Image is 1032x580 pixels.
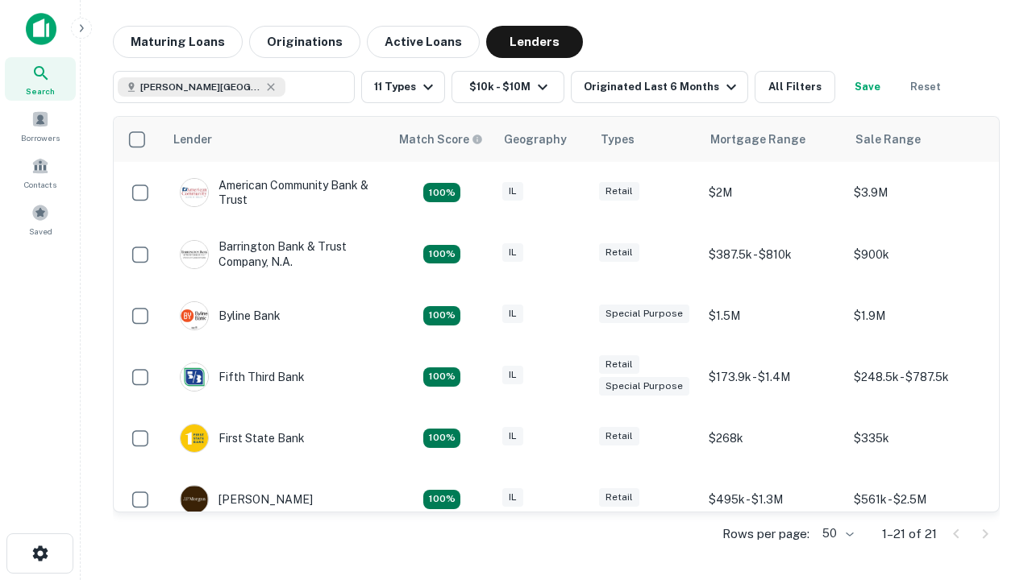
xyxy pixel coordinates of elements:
[423,490,460,509] div: Matching Properties: 3, hasApolloMatch: undefined
[21,131,60,144] span: Borrowers
[710,130,805,149] div: Mortgage Range
[502,427,523,445] div: IL
[361,71,445,103] button: 11 Types
[846,162,991,223] td: $3.9M
[180,362,305,391] div: Fifth Third Bank
[180,239,373,268] div: Barrington Bank & Trust Company, N.a.
[180,485,313,514] div: [PERSON_NAME]
[181,179,208,206] img: picture
[389,117,494,162] th: Capitalize uses an advanced AI algorithm to match your search with the best lender. The match sco...
[951,451,1032,528] iframe: Chat Widget
[599,182,639,201] div: Retail
[599,243,639,262] div: Retail
[5,104,76,147] a: Borrowers
[180,178,373,207] div: American Community Bank & Trust
[173,130,212,149] div: Lender
[423,429,460,448] div: Matching Properties: 2, hasApolloMatch: undefined
[486,26,583,58] button: Lenders
[181,363,208,391] img: picture
[164,117,389,162] th: Lender
[180,301,281,330] div: Byline Bank
[599,427,639,445] div: Retail
[601,130,635,149] div: Types
[26,13,56,45] img: capitalize-icon.png
[5,151,76,194] a: Contacts
[399,130,483,148] div: Capitalize uses an advanced AI algorithm to match your search with the best lender. The match sco...
[846,408,991,469] td: $335k
[846,117,991,162] th: Sale Range
[701,408,846,469] td: $268k
[181,241,208,268] img: picture
[423,306,460,325] div: Matching Properties: 2, hasApolloMatch: undefined
[140,80,261,94] span: [PERSON_NAME][GEOGRAPHIC_DATA], [GEOGRAPHIC_DATA]
[502,182,523,201] div: IL
[423,245,460,264] div: Matching Properties: 3, hasApolloMatch: undefined
[249,26,360,58] button: Originations
[113,26,243,58] button: Maturing Loans
[599,488,639,507] div: Retail
[504,130,567,149] div: Geography
[599,355,639,374] div: Retail
[399,130,480,148] h6: Match Score
[502,366,523,384] div: IL
[846,346,991,408] td: $248.5k - $787.5k
[26,85,55,97] span: Search
[846,223,991,284] td: $900k
[502,488,523,507] div: IL
[701,285,846,346] td: $1.5M
[367,26,480,58] button: Active Loans
[722,524,809,544] p: Rows per page:
[855,130,921,149] div: Sale Range
[180,424,305,453] div: First State Bank
[24,178,56,191] span: Contacts
[494,117,591,162] th: Geography
[900,71,951,103] button: Reset
[882,524,937,544] p: 1–21 of 21
[701,162,846,223] td: $2M
[701,223,846,284] td: $387.5k - $810k
[591,117,701,162] th: Types
[423,367,460,387] div: Matching Properties: 2, hasApolloMatch: undefined
[181,425,208,452] img: picture
[599,304,689,323] div: Special Purpose
[502,243,523,262] div: IL
[584,77,741,97] div: Originated Last 6 Months
[846,285,991,346] td: $1.9M
[181,302,208,329] img: picture
[451,71,564,103] button: $10k - $10M
[599,377,689,396] div: Special Purpose
[755,71,835,103] button: All Filters
[181,486,208,513] img: picture
[701,346,846,408] td: $173.9k - $1.4M
[571,71,748,103] button: Originated Last 6 Months
[816,522,856,545] div: 50
[502,304,523,323] div: IL
[29,225,52,238] span: Saved
[846,469,991,530] td: $561k - $2.5M
[5,197,76,241] a: Saved
[5,57,76,101] a: Search
[701,117,846,162] th: Mortgage Range
[423,183,460,202] div: Matching Properties: 2, hasApolloMatch: undefined
[842,71,893,103] button: Save your search to get updates of matches that match your search criteria.
[701,469,846,530] td: $495k - $1.3M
